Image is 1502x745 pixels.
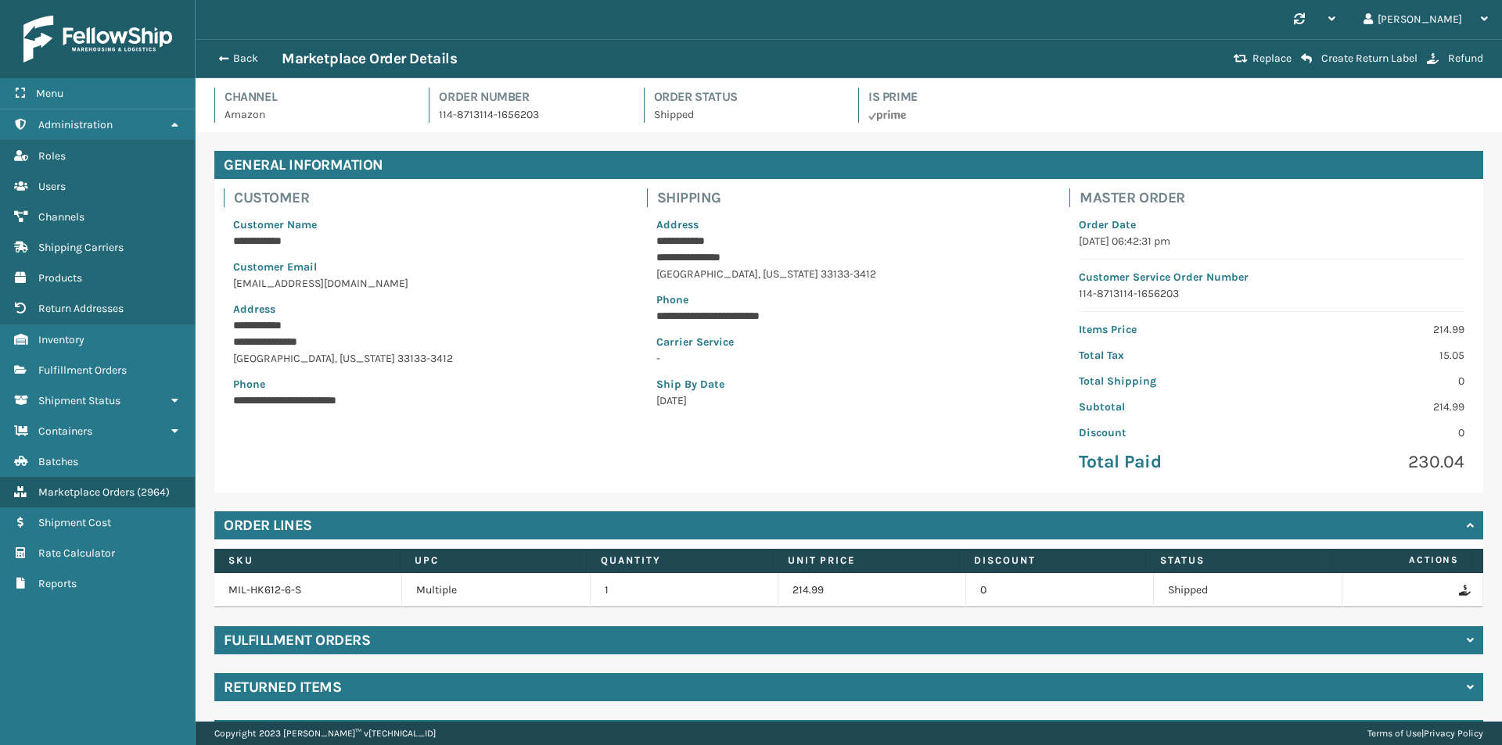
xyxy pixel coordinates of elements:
span: Inventory [38,333,84,346]
p: Phone [656,292,1042,308]
h4: Customer [234,188,628,207]
td: 214.99 [778,573,966,607]
p: 214.99 [1281,399,1464,415]
p: 0 [1281,424,1464,441]
span: Address [233,303,275,316]
td: Shipped [1154,573,1342,607]
p: Discount [1079,424,1262,441]
h4: Shipping [657,188,1051,207]
span: Channels [38,210,84,224]
div: | [1367,722,1483,745]
span: Actions [1337,547,1468,573]
span: Users [38,180,66,193]
a: MIL-HK612-6-S [228,583,301,596]
td: 1 [591,573,778,607]
h4: Master Order [1080,188,1474,207]
span: Menu [36,87,63,100]
p: Copyright 2023 [PERSON_NAME]™ v [TECHNICAL_ID] [214,722,436,745]
p: 214.99 [1281,321,1464,338]
button: Back [210,52,282,66]
a: Terms of Use [1367,728,1421,739]
h4: Fulfillment Orders [224,631,370,650]
i: Create Return Label [1301,52,1312,65]
span: Fulfillment Orders [38,364,127,377]
span: Containers [38,424,92,438]
span: Batches [38,455,78,468]
a: Privacy Policy [1424,728,1483,739]
p: Total Paid [1079,450,1262,474]
button: Replace [1229,52,1296,66]
span: Marketplace Orders [38,485,135,499]
h3: Marketplace Order Details [282,49,457,68]
p: Items Price [1079,321,1262,338]
i: Replace [1234,53,1248,64]
p: [DATE] [656,392,1042,409]
span: Address [656,218,699,231]
p: [GEOGRAPHIC_DATA] , [US_STATE] 33133-3412 [656,266,1042,282]
p: 114-8713114-1656203 [439,106,624,123]
label: SKU [228,553,386,568]
p: [GEOGRAPHIC_DATA] , [US_STATE] 33133-3412 [233,350,619,367]
p: Phone [233,376,619,392]
h4: Is Prime [868,88,1054,106]
i: Refund Order Line [1459,585,1468,596]
span: Return Addresses [38,302,124,315]
h4: Order Number [439,88,624,106]
h4: Order Lines [224,516,312,535]
p: Total Tax [1079,347,1262,364]
p: Customer Name [233,217,619,233]
p: Customer Email [233,259,619,275]
span: Shipment Cost [38,516,111,529]
button: Refund [1422,52,1488,66]
h4: Returned Items [224,678,341,697]
p: 114-8713114-1656203 [1079,285,1464,302]
label: Unit Price [788,553,945,568]
h4: Order Status [654,88,839,106]
span: Rate Calculator [38,546,115,560]
td: 0 [966,573,1154,607]
p: Total Shipping [1079,373,1262,389]
p: [DATE] 06:42:31 pm [1079,233,1464,249]
span: Products [38,271,82,285]
h4: Channel [225,88,410,106]
span: Reports [38,577,77,590]
label: Quantity [601,553,758,568]
p: Shipped [654,106,839,123]
span: Shipment Status [38,394,120,407]
p: [EMAIL_ADDRESS][DOMAIN_NAME] [233,275,619,292]
label: Status [1160,553,1317,568]
p: 230.04 [1281,450,1464,474]
p: Ship By Date [656,376,1042,392]
label: Discount [974,553,1131,568]
span: ( 2964 ) [137,485,170,499]
p: Order Date [1079,217,1464,233]
span: Shipping Carriers [38,241,124,254]
p: Subtotal [1079,399,1262,415]
button: Create Return Label [1296,52,1422,66]
span: Roles [38,149,66,163]
h4: General Information [214,151,1483,179]
i: Refund [1427,53,1439,64]
p: Carrier Service [656,334,1042,350]
img: logo [23,16,172,63]
p: Customer Service Order Number [1079,269,1464,285]
p: 15.05 [1281,347,1464,364]
span: Administration [38,118,113,131]
label: UPC [415,553,572,568]
p: Amazon [225,106,410,123]
p: - [656,350,1042,367]
p: 0 [1281,373,1464,389]
td: Multiple [402,573,590,607]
